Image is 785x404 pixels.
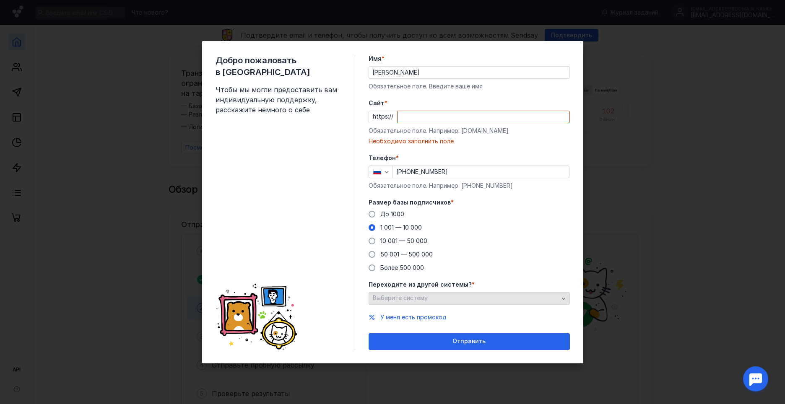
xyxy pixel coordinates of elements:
[380,264,424,271] span: Более 500 000
[369,292,570,305] button: Выберите систему
[369,54,382,63] span: Имя
[369,280,472,289] span: Переходите из другой системы?
[216,54,341,78] span: Добро пожаловать в [GEOGRAPHIC_DATA]
[369,181,570,190] div: Обязательное поле. Например: [PHONE_NUMBER]
[380,224,422,231] span: 1 001 — 10 000
[369,127,570,135] div: Обязательное поле. Например: [DOMAIN_NAME]
[373,294,428,301] span: Выберите систему
[369,137,570,145] div: Необходимо заполнить поле
[369,333,570,350] button: Отправить
[369,82,570,91] div: Обязательное поле. Введите ваше имя
[452,338,486,345] span: Отправить
[380,313,447,321] button: У меня есть промокод
[380,210,404,218] span: До 1000
[369,99,385,107] span: Cайт
[369,154,396,162] span: Телефон
[380,313,447,321] span: У меня есть промокод
[380,237,427,244] span: 10 001 — 50 000
[380,251,433,258] span: 50 001 — 500 000
[216,85,341,115] span: Чтобы мы могли предоставить вам индивидуальную поддержку, расскажите немного о себе
[369,198,451,207] span: Размер базы подписчиков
